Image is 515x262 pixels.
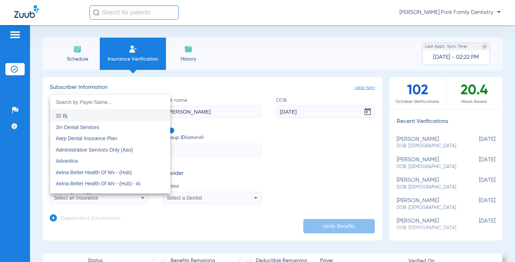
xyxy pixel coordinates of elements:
[56,181,141,186] span: Aetna Better Health Of Wv - (Hub) - Ai
[50,95,170,110] input: dropdown search
[56,170,132,175] span: Aetna Better Health Of Wv - (Hub)
[56,158,78,164] span: Advantica
[56,147,133,153] span: Administrative Services Only (Aso)
[56,192,99,198] span: Aetna Dental Plans
[56,113,67,119] span: 32 Bj
[56,124,99,130] span: 3m Dental Services
[56,135,117,141] span: Aarp Dental Insurance Plan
